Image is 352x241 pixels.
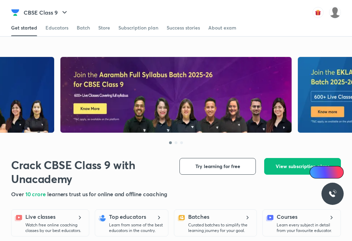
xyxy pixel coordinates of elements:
a: Store [98,19,110,36]
div: Educators [45,24,68,31]
img: Aarushi [329,7,341,18]
span: Over [11,190,25,198]
button: View subscription plans [264,158,341,175]
a: About exam [208,19,236,36]
p: Learn every subject in detail from your favourite educator. [277,222,336,233]
span: View subscription plans [276,163,329,170]
div: Batch [77,24,90,31]
h1: Crack CBSE Class 9 with Unacademy [11,158,153,186]
h5: Courses [277,213,297,221]
h5: Top educators [109,213,146,221]
p: Watch free online coaching classes by our best educators. [25,222,85,233]
div: Store [98,24,110,31]
h5: Live classes [25,213,56,221]
img: Company Logo [11,8,19,17]
img: avatar [312,7,324,18]
a: Ai Doubts [310,166,344,178]
span: Try learning for free [195,163,240,170]
span: Ai Doubts [321,169,340,175]
h5: Batches [188,213,209,221]
a: Batch [77,19,90,36]
div: Success stories [167,24,200,31]
button: Try learning for free [179,158,256,175]
div: Get started [11,24,37,31]
span: learners trust us for online and offline coaching [47,190,167,198]
div: Subscription plan [118,24,158,31]
img: Icon [314,169,319,175]
button: CBSE Class 9 [19,6,73,19]
img: ttu [328,190,337,198]
a: Success stories [167,19,200,36]
div: About exam [208,24,236,31]
a: Educators [45,19,68,36]
p: Curated batches to simplify the learning journey for your goal. [188,222,252,233]
a: Subscription plan [118,19,158,36]
p: Learn from some of the best educators in the country. [109,222,164,233]
span: 10 crore [25,190,47,198]
a: Get started [11,19,37,36]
